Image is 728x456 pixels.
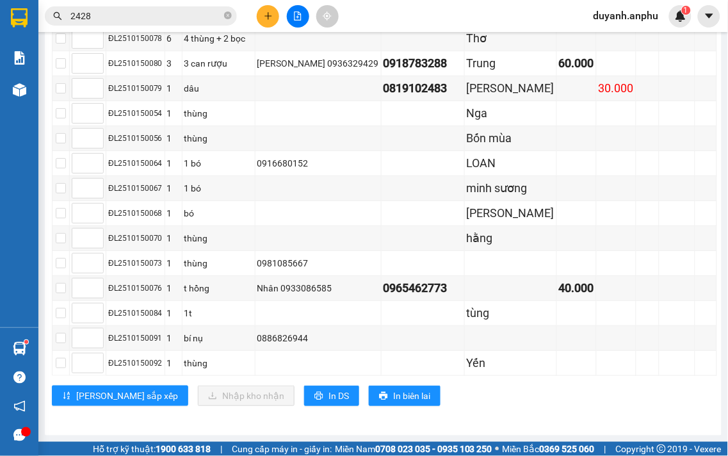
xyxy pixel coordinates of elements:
[70,9,222,23] input: Tìm tên, số ĐT hoặc mã đơn
[11,55,113,73] div: 0943133177
[106,176,165,201] td: ĐL2510150067
[467,104,554,122] div: Nga
[379,391,388,402] span: printer
[467,229,554,247] div: hằng
[106,301,165,326] td: ĐL2510150084
[257,331,379,345] div: 0886826944
[465,201,557,226] td: Minh Sương
[13,83,26,97] img: warehouse-icon
[106,351,165,376] td: ĐL2510150092
[257,281,379,295] div: Nhân 0933086585
[108,232,163,245] div: ĐL2510150070
[106,151,165,176] td: ĐL2510150064
[93,442,211,456] span: Hỗ trợ kỹ thuật:
[108,108,163,120] div: ĐL2510150054
[167,181,180,195] div: 1
[52,386,188,406] button: sort-ascending[PERSON_NAME] sắp xếp
[465,26,557,51] td: Thơ
[11,40,113,55] div: Kiều
[167,56,180,70] div: 3
[604,442,606,456] span: |
[108,133,163,145] div: ĐL2510150056
[257,256,379,270] div: 0981085667
[328,389,349,403] span: In DS
[11,8,28,28] img: logo-vxr
[13,51,26,65] img: solution-icon
[675,10,686,22] img: icon-new-feature
[106,51,165,76] td: ĐL2510150080
[24,340,28,344] sup: 1
[108,83,163,95] div: ĐL2510150079
[184,256,253,270] div: thùng
[232,442,332,456] span: Cung cấp máy in - giấy in:
[13,400,26,412] span: notification
[106,201,165,226] td: ĐL2510150068
[304,386,359,406] button: printerIn DS
[167,81,180,95] div: 1
[106,101,165,126] td: ĐL2510150054
[465,76,557,101] td: Ngọc Anh
[184,156,253,170] div: 1 bó
[184,306,253,320] div: 1t
[184,281,253,295] div: t hồng
[467,204,554,222] div: [PERSON_NAME]
[704,10,715,22] span: caret-down
[375,444,492,454] strong: 0708 023 035 - 0935 103 250
[184,31,253,45] div: 4 thùng + 2 bọc
[465,351,557,376] td: Yến
[465,151,557,176] td: LOAN
[467,79,554,97] div: [PERSON_NAME]
[106,126,165,151] td: ĐL2510150056
[108,357,163,370] div: ĐL2510150092
[384,79,462,97] div: 0819102483
[384,54,462,72] div: 0918783288
[167,331,180,345] div: 1
[106,26,165,51] td: ĐL2510150078
[11,11,113,40] div: [PERSON_NAME]
[108,208,163,220] div: ĐL2510150068
[382,76,465,101] td: 0819102483
[682,6,691,15] sup: 1
[496,446,499,452] span: ⚪️
[684,6,688,15] span: 1
[122,11,252,40] div: [GEOGRAPHIC_DATA]
[11,11,31,24] span: Gửi:
[184,106,253,120] div: thùng
[257,56,379,70] div: [PERSON_NAME] 0936329429
[382,51,465,76] td: 0918783288
[224,12,232,19] span: close-circle
[10,81,115,96] div: 30.000
[108,307,163,320] div: ĐL2510150084
[167,106,180,120] div: 1
[167,306,180,320] div: 1
[106,226,165,251] td: ĐL2510150070
[220,442,222,456] span: |
[465,126,557,151] td: Bốn mùa
[467,179,554,197] div: minh sương
[108,158,163,170] div: ĐL2510150064
[184,181,253,195] div: 1 bó
[599,79,634,97] div: 30.000
[559,279,594,297] div: 40.000
[382,276,465,301] td: 0965462773
[122,55,252,73] div: 0971977983
[698,5,720,28] button: caret-down
[108,183,163,195] div: ĐL2510150067
[122,40,252,55] div: nhất
[184,131,253,145] div: thùng
[224,10,232,22] span: close-circle
[184,331,253,345] div: bí nụ
[167,206,180,220] div: 1
[467,304,554,322] div: tùng
[323,12,332,20] span: aim
[393,389,430,403] span: In biên lai
[465,51,557,76] td: Trung
[167,156,180,170] div: 1
[106,76,165,101] td: ĐL2510150079
[167,31,180,45] div: 6
[503,442,595,456] span: Miền Bắc
[13,342,26,355] img: warehouse-icon
[156,444,211,454] strong: 1900 633 818
[184,56,253,70] div: 3 can rượu
[198,386,295,406] button: downloadNhập kho nhận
